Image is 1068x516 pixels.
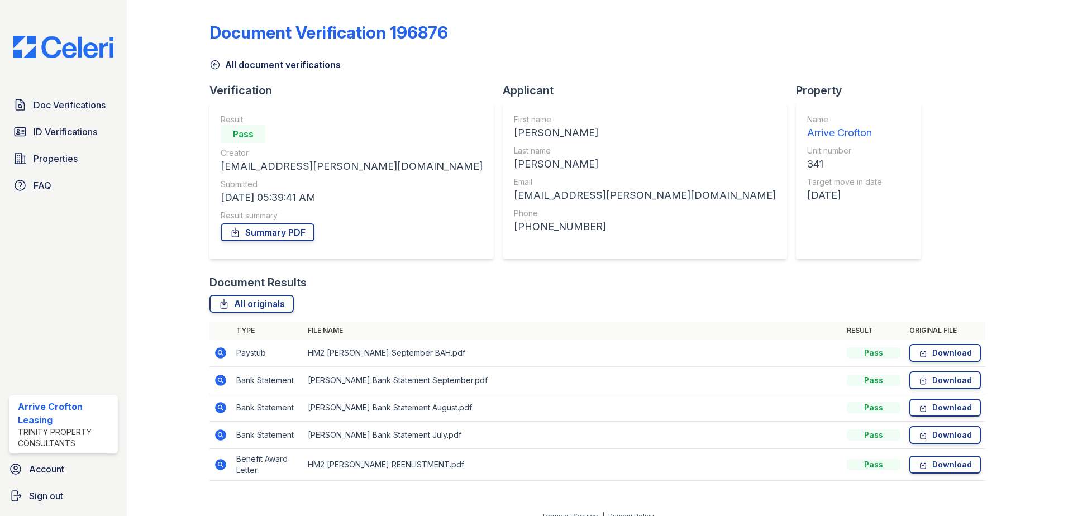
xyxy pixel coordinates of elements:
div: Document Verification 196876 [209,22,448,42]
div: Pass [847,429,900,441]
a: Properties [9,147,118,170]
td: HM2 [PERSON_NAME] September BAH.pdf [303,340,842,367]
div: [PERSON_NAME] [514,156,776,172]
a: Name Arrive Crofton [807,114,882,141]
th: File name [303,322,842,340]
div: Submitted [221,179,483,190]
th: Original file [905,322,985,340]
div: Applicant [503,83,796,98]
td: Bank Statement [232,422,303,449]
a: Account [4,458,122,480]
div: Verification [209,83,503,98]
div: Target move in date [807,176,882,188]
img: CE_Logo_Blue-a8612792a0a2168367f1c8372b55b34899dd931a85d93a1a3d3e32e68fde9ad4.png [4,36,122,58]
div: [PHONE_NUMBER] [514,219,776,235]
div: Pass [847,375,900,386]
th: Type [232,322,303,340]
div: Email [514,176,776,188]
div: Pass [221,125,265,143]
a: All originals [209,295,294,313]
div: Document Results [209,275,307,290]
div: First name [514,114,776,125]
div: [EMAIL_ADDRESS][PERSON_NAME][DOMAIN_NAME] [221,159,483,174]
td: HM2 [PERSON_NAME] REENLISTMENT.pdf [303,449,842,481]
span: Sign out [29,489,63,503]
td: Benefit Award Letter [232,449,303,481]
a: Download [909,426,981,444]
div: Name [807,114,882,125]
a: All document verifications [209,58,341,71]
td: [PERSON_NAME] Bank Statement July.pdf [303,422,842,449]
td: Bank Statement [232,394,303,422]
div: Result [221,114,483,125]
a: Doc Verifications [9,94,118,116]
div: Arrive Crofton [807,125,882,141]
a: Sign out [4,485,122,507]
div: Result summary [221,210,483,221]
a: Download [909,456,981,474]
a: FAQ [9,174,118,197]
div: Trinity Property Consultants [18,427,113,449]
span: Account [29,462,64,476]
div: [PERSON_NAME] [514,125,776,141]
a: Download [909,344,981,362]
a: Summary PDF [221,223,314,241]
div: Last name [514,145,776,156]
div: Arrive Crofton Leasing [18,400,113,427]
div: 341 [807,156,882,172]
div: [DATE] [807,188,882,203]
div: Unit number [807,145,882,156]
div: Pass [847,347,900,359]
a: Download [909,399,981,417]
td: Bank Statement [232,367,303,394]
span: FAQ [34,179,51,192]
span: ID Verifications [34,125,97,138]
td: [PERSON_NAME] Bank Statement September.pdf [303,367,842,394]
span: Doc Verifications [34,98,106,112]
div: [EMAIL_ADDRESS][PERSON_NAME][DOMAIN_NAME] [514,188,776,203]
div: [DATE] 05:39:41 AM [221,190,483,206]
a: Download [909,371,981,389]
div: Pass [847,459,900,470]
div: Pass [847,402,900,413]
th: Result [842,322,905,340]
div: Creator [221,147,483,159]
td: [PERSON_NAME] Bank Statement August.pdf [303,394,842,422]
td: Paystub [232,340,303,367]
span: Properties [34,152,78,165]
div: Property [796,83,930,98]
div: Phone [514,208,776,219]
a: ID Verifications [9,121,118,143]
